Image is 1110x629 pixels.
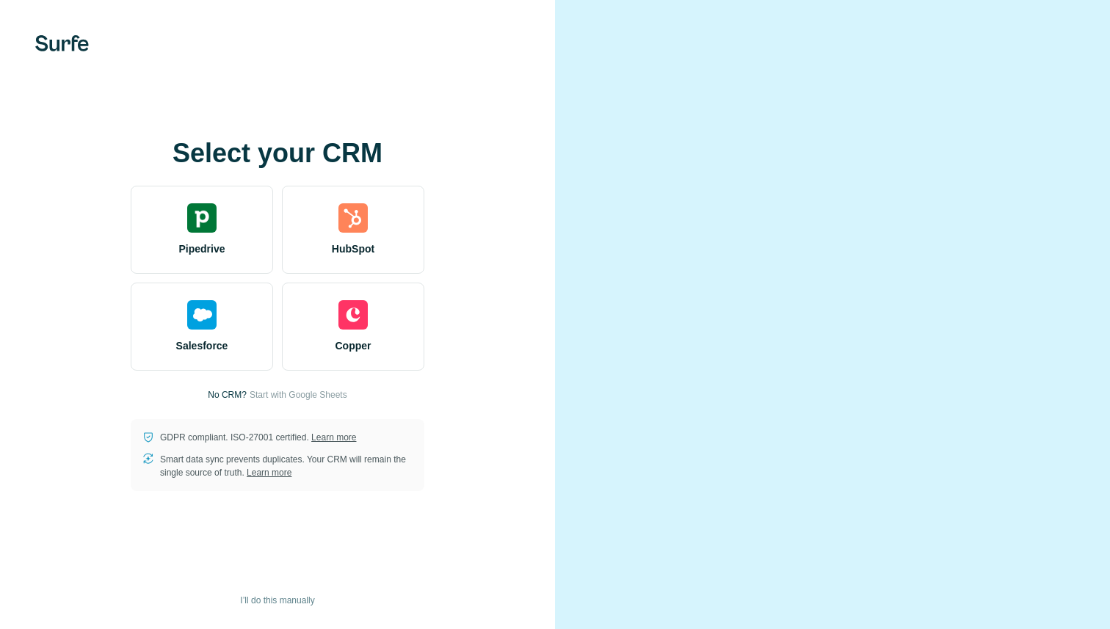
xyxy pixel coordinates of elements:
h1: Select your CRM [131,139,424,168]
img: hubspot's logo [338,203,368,233]
span: Salesforce [176,338,228,353]
span: Copper [335,338,371,353]
a: Learn more [311,432,356,443]
img: copper's logo [338,300,368,330]
img: Surfe's logo [35,35,89,51]
span: Pipedrive [178,241,225,256]
p: GDPR compliant. ISO-27001 certified. [160,431,356,444]
img: pipedrive's logo [187,203,217,233]
img: salesforce's logo [187,300,217,330]
span: I’ll do this manually [240,594,314,607]
button: I’ll do this manually [230,589,324,611]
a: Learn more [247,468,291,478]
button: Start with Google Sheets [250,388,347,401]
p: Smart data sync prevents duplicates. Your CRM will remain the single source of truth. [160,453,413,479]
p: No CRM? [208,388,247,401]
span: HubSpot [332,241,374,256]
